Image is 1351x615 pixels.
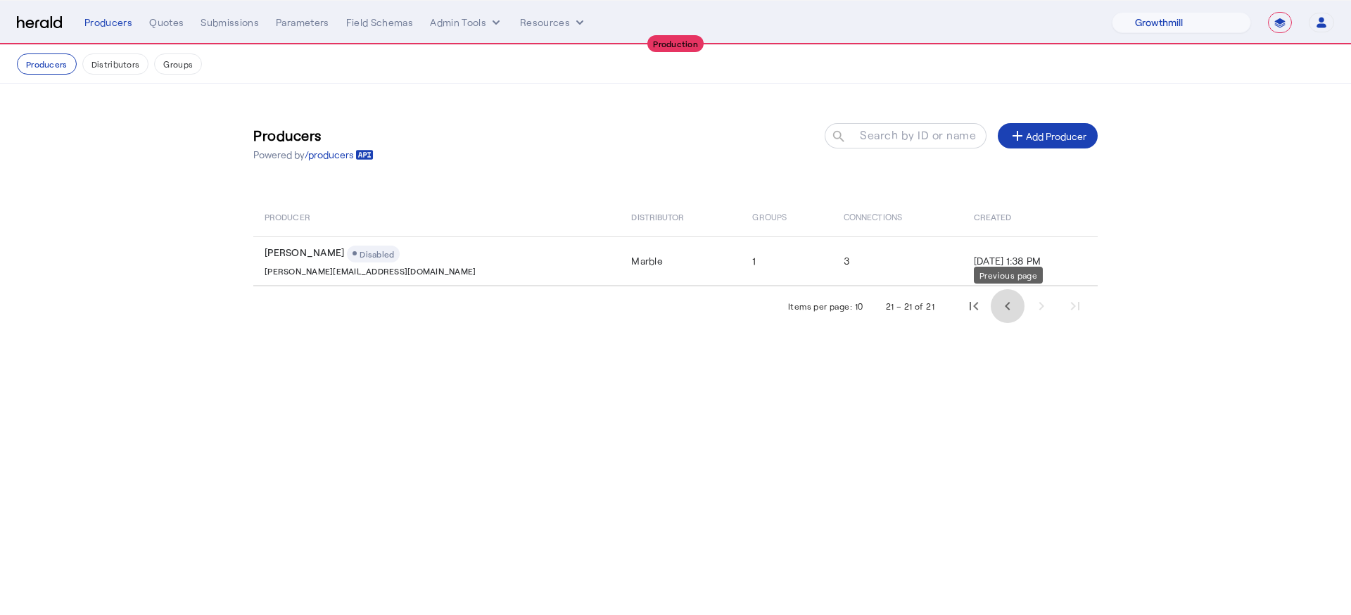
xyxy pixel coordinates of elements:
button: Producers [17,53,77,75]
mat-icon: search [825,129,849,146]
button: Distributors [82,53,149,75]
th: Created [963,197,1098,236]
div: Field Schemas [346,15,414,30]
button: Add Producer [998,123,1098,148]
th: Groups [741,197,832,236]
td: [DATE] 1:38 PM [963,236,1098,286]
div: Production [647,35,704,52]
button: Groups [154,53,202,75]
div: Add Producer [1009,127,1086,144]
div: [PERSON_NAME] [265,246,614,262]
div: Producers [84,15,132,30]
a: /producers [305,148,374,162]
mat-icon: add [1009,127,1026,144]
td: Marble [620,236,741,286]
div: Submissions [201,15,259,30]
img: Herald Logo [17,16,62,30]
div: 3 [844,254,957,268]
td: 1 [741,236,832,286]
div: Items per page: [788,299,852,313]
button: internal dropdown menu [430,15,503,30]
span: Disabled [360,249,394,259]
button: Previous page [991,289,1025,323]
div: Parameters [276,15,329,30]
button: Resources dropdown menu [520,15,587,30]
div: 21 – 21 of 21 [886,299,934,313]
div: 10 [855,299,863,313]
p: Powered by [253,148,374,162]
div: Quotes [149,15,184,30]
th: Connections [832,197,963,236]
mat-label: Search by ID or name [860,128,976,141]
th: Distributor [620,197,741,236]
h3: Producers [253,125,374,145]
p: [PERSON_NAME][EMAIL_ADDRESS][DOMAIN_NAME] [265,262,476,277]
button: First page [957,289,991,323]
div: Previous page [974,267,1043,284]
th: Producer [253,197,620,236]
